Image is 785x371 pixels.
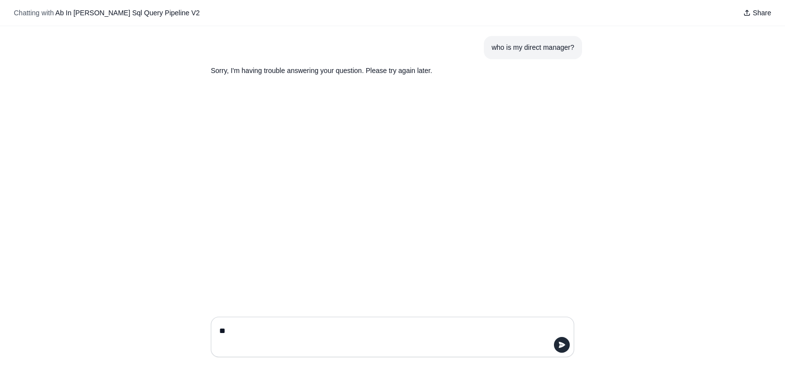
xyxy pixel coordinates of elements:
section: Response [203,59,535,82]
span: Share [753,8,771,18]
span: Ab In [PERSON_NAME] Sql Query Pipeline V2 [55,9,200,17]
span: Chatting with [14,8,54,18]
button: Chatting with Ab In [PERSON_NAME] Sql Query Pipeline V2 [10,6,204,20]
p: Sorry, I'm having trouble answering your question. Please try again later. [211,65,527,76]
div: who is my direct manager? [492,42,574,53]
button: Share [739,6,775,20]
section: User message [484,36,582,59]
